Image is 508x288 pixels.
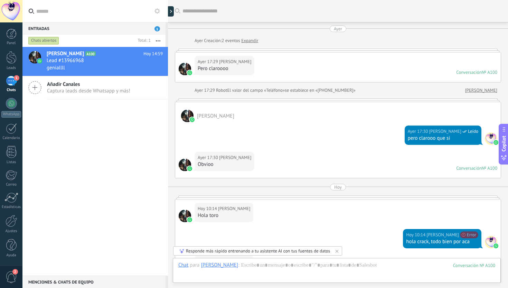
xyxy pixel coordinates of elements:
span: Captura leads desde Whatsapp y más! [47,88,130,94]
div: Estadísticas [1,205,21,209]
span: 1 [154,26,160,31]
div: № A100 [482,165,497,171]
a: Expandir [241,37,258,44]
div: Ayer [334,26,342,32]
div: № A100 [482,69,497,75]
span: Amir Sharif Rophail (Oficina de Venta) [429,128,461,135]
img: waba.svg [493,140,498,145]
img: waba.svg [493,244,498,248]
div: Ayer 17:30 [408,128,429,135]
span: Amir Rophail [218,258,250,265]
div: Responde más rápido entrenando a tu asistente AI con tus fuentes de datos [186,248,330,254]
img: icon [37,59,42,63]
div: Menciones & Chats de equipo [22,276,166,288]
div: Obvioo [198,161,251,168]
div: Panel [1,41,21,46]
span: 2 eventos [222,37,240,44]
div: Amir Rophail [201,262,238,268]
div: Chats abiertos [28,37,59,45]
span: Añadir Canales [47,81,130,88]
span: Amir Rophail [219,154,251,161]
div: Conversación [456,165,482,171]
span: A100 [85,51,95,56]
span: Amir Rophail [219,58,251,65]
div: Ayuda [1,253,21,258]
span: Hoy 14:59 [143,50,163,57]
div: Correo [1,182,21,187]
span: Amir Rophail [179,63,191,75]
div: Entradas [22,22,166,34]
span: Amir Rophail [179,210,191,222]
div: Ayer 17:29 [195,87,216,94]
span: Amir Sharif Rophail (Oficina de Venta) [426,231,459,238]
div: Conversación [456,69,482,75]
img: waba.svg [190,117,195,122]
div: Chats [1,88,21,92]
span: Robot [216,87,227,93]
div: WhatsApp [1,111,21,118]
div: Listas [1,160,21,165]
div: Ajustes [1,229,21,234]
div: Hoy 10:28 [198,258,218,265]
span: Amir Sharif Rophail [485,236,497,248]
div: Mostrar [167,6,174,17]
div: Calendario [1,136,21,140]
div: Ayer 17:29 [198,58,219,65]
div: Leads [1,66,21,70]
div: Pero claroooo [198,65,251,72]
div: 100 [453,262,495,268]
div: Ayer 17:30 [198,154,219,161]
span: se establece en «[PHONE_NUMBER]» [285,87,356,94]
span: 2 [12,269,18,275]
div: Creación: [195,37,258,44]
span: Error [460,231,478,238]
span: Copilot [500,136,507,151]
div: pero clarooo que si [408,135,478,142]
img: waba.svg [187,166,192,171]
div: hola crack, todo bien por aca [406,238,478,245]
span: Amir Rophail [181,110,194,122]
span: Leído [468,128,478,135]
span: [PERSON_NAME] [47,50,84,57]
a: [PERSON_NAME] [465,87,497,94]
span: Amir Rophail [179,159,191,171]
span: : [238,262,239,269]
span: para [190,262,199,269]
a: avataricon[PERSON_NAME]A100Hoy 14:59Lead #13966968geniallll [22,47,168,76]
div: Hoy 10:14 [198,205,218,212]
span: 1 [14,75,19,81]
span: Amir Rophail [197,113,234,119]
div: Hola toro [198,212,250,219]
div: Hoy [334,184,342,190]
span: Amir Sharif Rophail [485,132,497,145]
span: Amir Rophail [218,205,250,212]
img: waba.svg [187,70,192,75]
span: Lead #13966968 [47,57,84,64]
div: Ayer [195,37,204,44]
div: Hoy 10:14 [406,231,426,238]
span: geniallll [47,64,65,71]
span: El valor del campo «Teléfono» [227,87,285,94]
img: waba.svg [187,217,192,222]
div: Total: 1 [135,37,151,44]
